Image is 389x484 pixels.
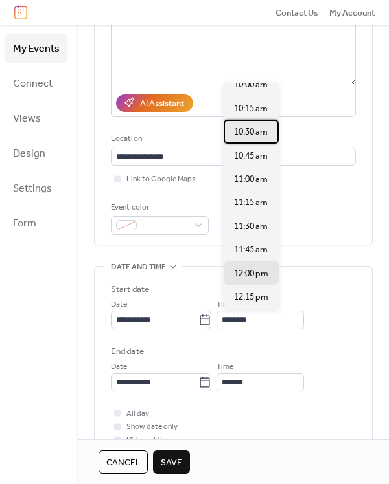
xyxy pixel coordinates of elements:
span: 11:00 am [234,173,268,186]
span: 12:15 pm [234,291,268,303]
span: 10:45 am [234,149,268,162]
button: Cancel [99,450,148,474]
span: 12:00 pm [234,267,268,280]
div: Event color [111,201,206,214]
span: All day [126,408,149,421]
div: Start date [111,283,149,296]
span: Time [217,298,233,311]
span: 11:45 am [234,243,268,256]
a: Contact Us [276,6,318,19]
a: Views [5,104,67,133]
div: End date [111,345,144,358]
span: Hide end time [126,434,172,447]
a: Design [5,139,67,168]
span: 11:15 am [234,196,268,209]
a: My Events [5,34,67,63]
span: Date and time [111,260,166,273]
span: Show date only [126,421,178,434]
span: 10:15 am [234,102,268,115]
span: Form [13,214,36,234]
a: My Account [329,6,375,19]
span: Cancel [106,456,140,469]
img: logo [14,5,27,19]
span: Connect [13,74,53,94]
span: 10:00 am [234,78,268,91]
span: Link to Google Maps [126,173,196,186]
span: 10:30 am [234,126,268,138]
span: Time [217,360,233,373]
div: AI Assistant [140,97,184,110]
span: 11:30 am [234,220,268,233]
span: My Events [13,39,60,60]
a: Form [5,209,67,237]
span: Design [13,144,45,164]
div: Location [111,133,353,146]
a: Settings [5,174,67,203]
button: AI Assistant [116,94,193,111]
a: Connect [5,69,67,98]
span: Save [161,456,182,469]
span: Views [13,109,41,129]
span: Date [111,360,127,373]
button: Save [153,450,190,474]
span: Settings [13,179,52,199]
span: Date [111,298,127,311]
